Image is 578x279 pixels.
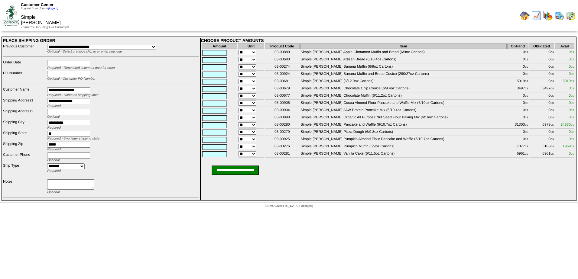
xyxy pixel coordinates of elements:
[550,138,554,141] span: CS
[571,95,574,97] span: CS
[21,15,61,25] span: Simple [PERSON_NAME]
[265,100,300,107] td: 03-00905
[525,95,528,97] span: CS
[569,64,574,69] span: 0
[550,58,554,61] span: CS
[3,130,46,141] td: Shipping State
[525,66,528,68] span: CS
[507,100,529,107] td: 0
[265,204,313,208] span: [DEMOGRAPHIC_DATA] Packaging
[300,50,506,56] td: Simple [PERSON_NAME] Apple Cinnamon Muffin and Bread (6/9oz Cartons)
[507,57,529,63] td: 0
[529,100,554,107] td: 0
[265,93,300,100] td: 03-00677
[300,43,506,49] th: Item
[550,95,554,97] span: CS
[550,73,554,75] span: CS
[543,11,553,21] img: graph.gif
[507,151,529,158] td: 6961
[265,64,300,71] td: 03-00274
[569,115,574,119] span: 0
[238,43,264,49] th: Unit
[265,79,300,85] td: 03-00681
[529,144,554,150] td: 5108
[569,57,574,61] span: 0
[21,26,69,29] span: Thank You for Being Our Customer!
[531,11,541,21] img: line_graph.gif
[525,145,528,148] span: CS
[571,80,574,83] span: CS
[3,179,46,194] td: Notes
[47,50,122,53] span: Optional - Select previous ship to or enter new one
[202,43,238,49] th: Amount
[21,2,54,7] span: Customer Center
[525,51,528,54] span: CS
[507,86,529,92] td: 3497
[2,5,19,26] img: ZoRoCo_Logo(Green%26Foil)%20jpg.webp
[529,86,554,92] td: 3497
[550,152,554,155] span: CS
[47,126,61,130] span: Required
[550,109,554,112] span: CS
[566,11,576,21] img: calendarinout.gif
[265,129,300,136] td: 03-00279
[529,129,554,136] td: 0
[47,66,115,70] span: Required - Requested shipment date for order
[529,107,554,114] td: 0
[569,72,574,76] span: 0
[265,50,300,56] td: 03-00880
[550,87,554,90] span: CS
[569,130,574,134] span: 0
[550,80,554,83] span: CS
[571,58,574,61] span: CS
[571,73,574,75] span: CS
[569,137,574,141] span: 0
[48,7,58,10] a: (logout)
[47,159,60,162] span: Optional
[550,102,554,104] span: CS
[571,116,574,119] span: CS
[47,93,98,97] span: Required - Name on shipping label
[265,115,300,121] td: 03-00898
[265,151,300,158] td: 03-00281
[525,152,528,155] span: CS
[571,102,574,104] span: CS
[571,152,574,155] span: CS
[3,38,199,43] div: PLACE SHIPPING ORDER
[525,58,528,61] span: CS
[300,144,506,150] td: Simple [PERSON_NAME] Pumpkin Muffin (6/9oz Cartons)
[507,64,529,71] td: 0
[3,60,46,70] td: Order Date
[507,129,529,136] td: 0
[300,100,506,107] td: Simple [PERSON_NAME] Cocoa Almond Flour Pancake and Waffle Mix (6/10oz Cartons)
[507,50,529,56] td: 0
[569,93,574,98] span: 0
[561,122,574,127] span: 24330
[571,138,574,141] span: CS
[569,108,574,112] span: 0
[555,43,574,49] th: Avail
[571,66,574,68] span: CS
[525,80,528,83] span: CS
[529,93,554,100] td: 0
[507,93,529,100] td: 0
[529,64,554,71] td: 0
[47,169,61,173] span: Required
[3,44,46,54] td: Previous Customer
[300,107,506,114] td: Simple [PERSON_NAME] JAW Protein Pancake Mix (6/10.4oz Cartons)
[529,151,554,158] td: 6961
[300,115,506,121] td: Simple [PERSON_NAME] Organic All Purpose Nut Seed Flour Baking Mix (6/16oz Cartons)
[529,43,554,49] th: Obligated
[265,86,300,92] td: 03-00679
[300,64,506,71] td: Simple [PERSON_NAME] Banana Muffin (6/9oz Cartons)
[525,87,528,90] span: CS
[265,107,300,114] td: 03-00904
[550,51,554,54] span: CS
[520,11,530,21] img: home.gif
[507,144,529,150] td: 7077
[47,148,61,151] span: Required
[569,86,574,90] span: 0
[300,71,506,78] td: Simple [PERSON_NAME] Banana Muffin and Bread Costco (290/27oz Cartons)
[300,136,506,143] td: Simple [PERSON_NAME] Pumpkin Almond Flour Pancake and Waffle (6/10.7oz Cartons)
[529,79,554,85] td: 0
